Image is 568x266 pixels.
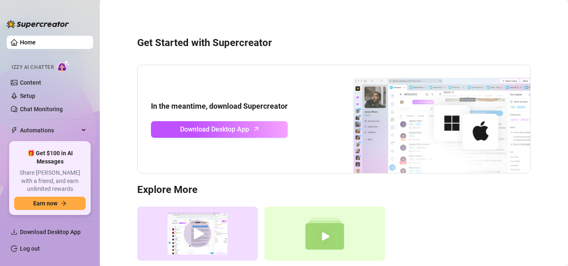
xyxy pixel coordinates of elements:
img: AI Chatter [57,60,70,72]
span: Automations [20,124,79,137]
a: Chat Monitoring [20,106,63,112]
a: Log out [20,245,40,252]
span: arrow-up [252,124,261,134]
a: Download Desktop Apparrow-up [151,121,288,138]
h3: Explore More [137,183,531,197]
span: Download Desktop App [20,229,81,235]
img: help guides [264,207,385,261]
a: Home [20,39,36,46]
a: Setup [20,93,35,99]
span: thunderbolt [11,127,17,134]
span: Earn now [33,200,57,207]
h3: Get Started with Supercreator [137,37,531,50]
span: Share [PERSON_NAME] with a friend, and earn unlimited rewards [14,169,86,193]
img: supercreator demo [137,207,258,261]
span: download [11,229,17,235]
img: logo-BBDzfeDw.svg [7,20,69,28]
strong: In the meantime, download Supercreator [151,102,288,110]
span: Download Desktop App [180,124,249,134]
button: Earn nowarrow-right [14,197,86,210]
span: arrow-right [61,200,67,206]
img: download app [322,65,530,173]
span: Izzy AI Chatter [12,63,54,71]
a: Content [20,79,41,86]
span: 🎁 Get $100 in AI Messages [14,149,86,166]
